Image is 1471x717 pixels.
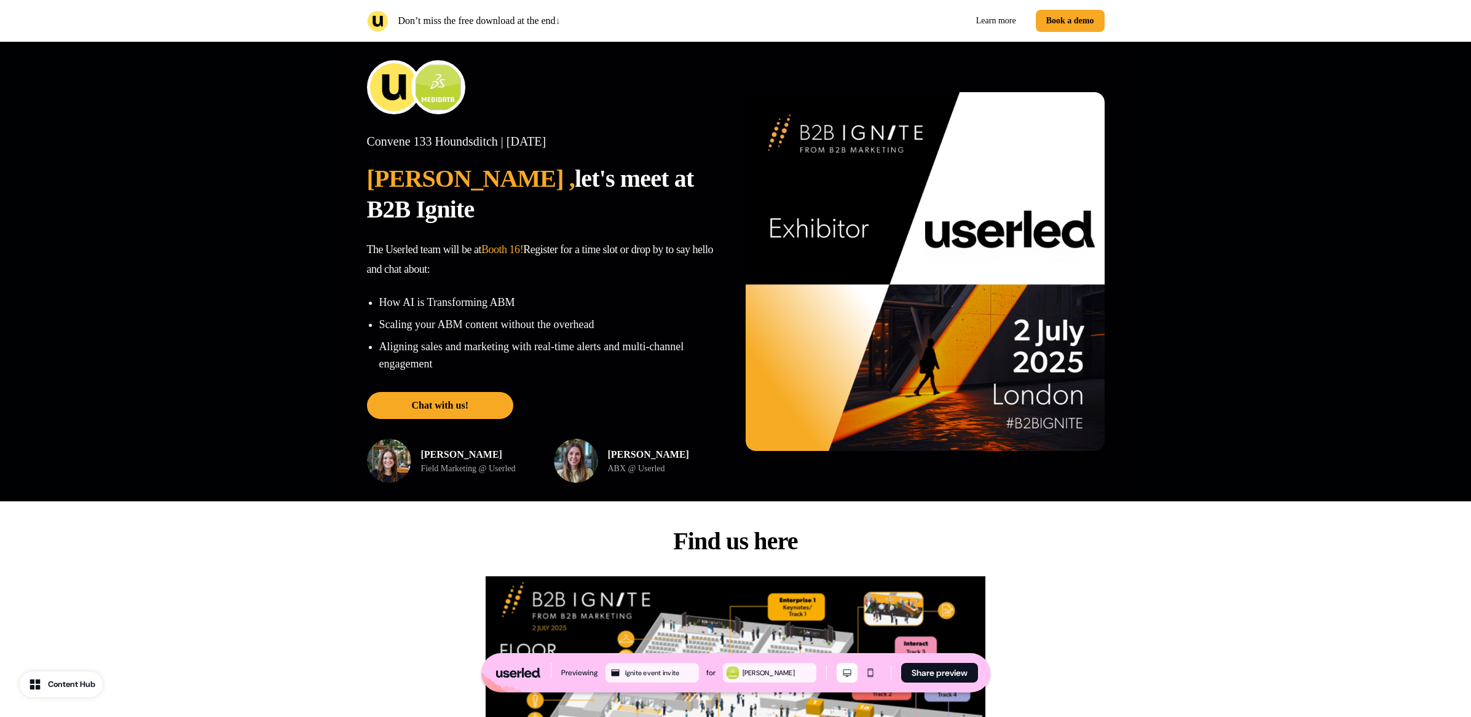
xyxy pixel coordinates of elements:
p: Find us here [673,526,798,557]
span: [PERSON_NAME] , [367,165,575,192]
p: Field Marketing @ Userled [421,462,516,475]
button: Book a demo [1036,10,1105,32]
div: [PERSON_NAME] [743,667,814,678]
p: [PERSON_NAME] [608,447,689,462]
div: Previewing [561,667,598,679]
button: Chat with us! [367,392,513,419]
div: Ignite event invite [625,667,696,678]
p: [PERSON_NAME] [421,447,516,462]
button: Mobile mode [860,663,881,683]
p: The Userled team will be at Register for a time slot or drop by to say hello and chat about: [367,240,726,279]
p: Convene 133 Houndsditch | [DATE] [367,134,726,149]
span: ↓ [556,15,561,26]
p: ABX @ Userled [608,462,689,475]
p: Aligning sales and marketing with real-time alerts and multi-channel engagement [379,338,726,372]
p: How AI is Transforming ABM [379,294,726,311]
span: Booth 16! [481,243,523,256]
button: Content Hub [20,672,103,697]
div: for [706,667,716,679]
p: Don’t miss the free download at the end [398,14,561,28]
div: Content Hub [48,678,95,691]
button: Share preview [901,663,978,683]
p: Scaling your ABM content without the overhead [379,316,726,333]
a: Learn more [966,10,1026,32]
p: let's meet at B2B Ignite [367,163,726,225]
button: Desktop mode [837,663,858,683]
